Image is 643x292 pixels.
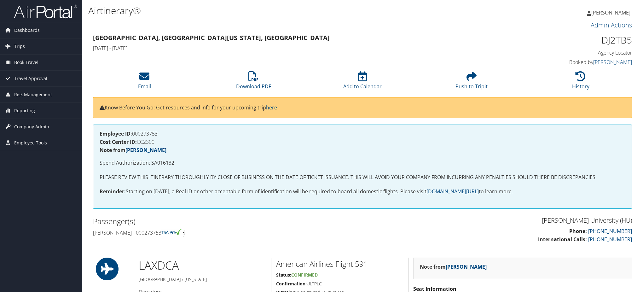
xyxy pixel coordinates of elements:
a: Add to Calendar [343,75,382,90]
a: here [266,104,277,111]
strong: Employee ID: [100,130,132,137]
a: Push to Tripit [455,75,488,90]
span: [PERSON_NAME] [591,9,630,16]
p: Spend Authorization: SA016132 [100,159,625,167]
h5: [GEOGRAPHIC_DATA] / [US_STATE] [139,276,266,283]
a: [PERSON_NAME] [587,3,637,22]
span: Confirmed [291,272,318,278]
span: Book Travel [14,55,38,70]
h4: 000273753 [100,131,625,136]
a: Download PDF [236,75,271,90]
img: tsa-precheck.png [161,229,182,235]
span: Reporting [14,103,35,119]
strong: [GEOGRAPHIC_DATA], [GEOGRAPHIC_DATA] [US_STATE], [GEOGRAPHIC_DATA] [93,33,330,42]
h4: [DATE] - [DATE] [93,45,495,52]
strong: Phone: [569,228,587,235]
h1: DJ2TB5 [504,33,632,47]
span: Trips [14,38,25,54]
a: [PHONE_NUMBER] [588,236,632,243]
strong: Cost Center ID: [100,138,137,145]
strong: Confirmation: [276,281,307,287]
strong: Status: [276,272,291,278]
h1: Airtinerary® [88,4,454,17]
a: History [572,75,589,90]
strong: Note from [100,147,166,154]
span: Employee Tools [14,135,47,151]
strong: Reminder: [100,188,126,195]
span: Travel Approval [14,71,47,86]
strong: Note from [420,263,487,270]
h4: [PERSON_NAME] - 000273753 [93,229,358,236]
h3: [PERSON_NAME] University (HU) [367,216,632,225]
img: airportal-logo.png [14,4,77,19]
a: [DOMAIN_NAME][URL] [426,188,479,195]
p: Know Before You Go: Get resources and info for your upcoming trip [100,104,625,112]
strong: International Calls: [538,236,587,243]
a: Email [138,75,151,90]
h4: CC2300 [100,139,625,144]
h4: Booked by [504,59,632,66]
h4: Agency Locator [504,49,632,56]
a: [PHONE_NUMBER] [588,228,632,235]
a: [PERSON_NAME] [446,263,487,270]
p: PLEASE REVIEW THIS ITINERARY THOROUGHLY BY CLOSE OF BUSINESS ON THE DATE OF TICKET ISSUANCE. THIS... [100,173,625,182]
span: Risk Management [14,87,52,102]
p: Starting on [DATE], a Real ID or other acceptable form of identification will be required to boar... [100,188,625,196]
span: Company Admin [14,119,49,135]
h2: American Airlines Flight 591 [276,259,403,269]
h1: LAX DCA [139,258,266,273]
span: Dashboards [14,22,40,38]
a: [PERSON_NAME] [593,59,632,66]
h5: ULTPLC [276,281,403,287]
h2: Passenger(s) [93,216,358,227]
a: [PERSON_NAME] [125,147,166,154]
a: Admin Actions [591,21,632,29]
